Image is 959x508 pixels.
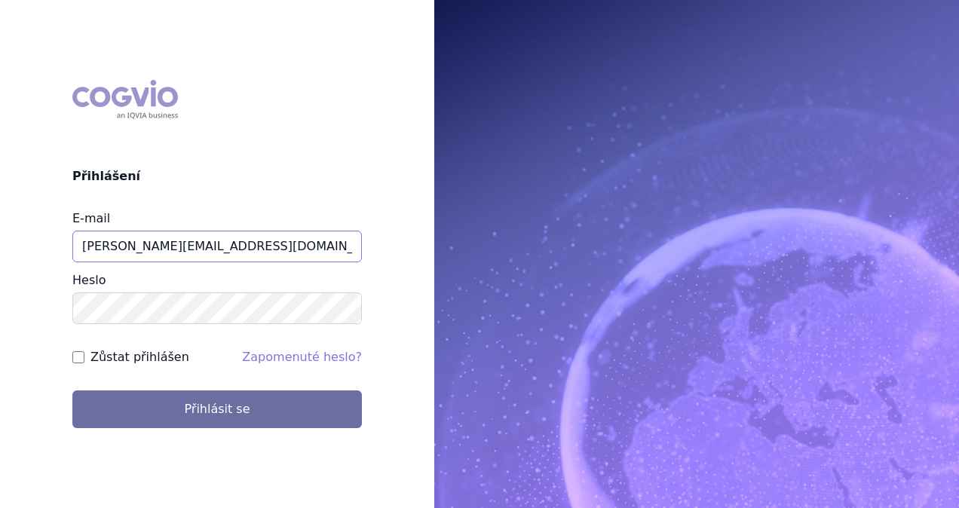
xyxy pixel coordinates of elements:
[72,273,106,287] label: Heslo
[72,80,178,119] div: COGVIO
[242,350,362,364] a: Zapomenuté heslo?
[72,211,110,225] label: E-mail
[90,348,189,366] label: Zůstat přihlášen
[72,390,362,428] button: Přihlásit se
[72,167,362,185] h2: Přihlášení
